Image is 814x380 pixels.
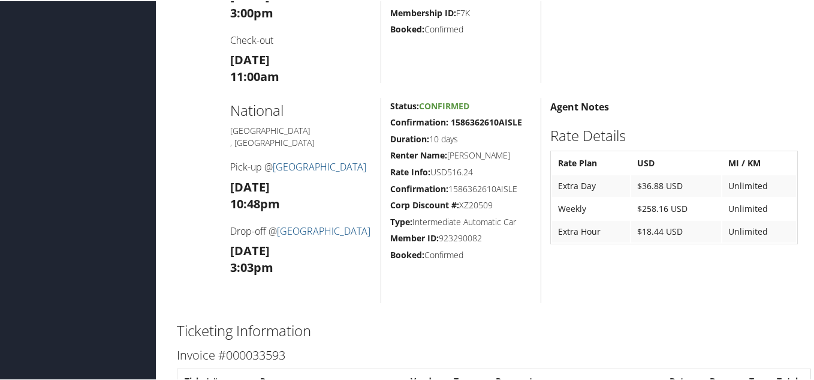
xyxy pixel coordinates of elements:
td: $18.44 USD [631,220,720,241]
strong: Booked: [390,248,424,259]
h2: Rate Details [550,124,798,145]
h2: National [230,99,372,119]
th: Rate Plan [552,151,631,173]
a: [GEOGRAPHIC_DATA] [273,159,366,172]
h3: Invoice #000033593 [177,346,798,363]
strong: Confirmation: [390,182,448,193]
strong: Renter Name: [390,148,447,160]
h2: Ticketing Information [177,319,798,340]
strong: Membership ID: [390,6,456,17]
strong: Member ID: [390,231,439,243]
strong: 11:00am [230,67,279,83]
td: Extra Day [552,174,631,196]
strong: [DATE] [230,50,270,67]
strong: Confirmation: 1586362610AISLE [390,115,522,127]
h5: 10 days [390,132,532,144]
td: $36.88 USD [631,174,720,196]
strong: Type: [390,215,412,226]
h4: Drop-off @ [230,223,372,237]
h5: [GEOGRAPHIC_DATA] , [GEOGRAPHIC_DATA] [230,124,372,147]
td: $258.16 USD [631,197,720,219]
span: Confirmed [419,99,469,110]
h5: 1586362610AISLE [390,182,532,194]
strong: Corp Discount #: [390,198,459,210]
td: Unlimited [722,174,796,196]
h5: F7K [390,6,532,18]
h5: Confirmed [390,22,532,34]
strong: [DATE] [230,178,270,194]
strong: 3:03pm [230,258,273,274]
strong: Status: [390,99,419,110]
h5: XZ20509 [390,198,532,210]
h4: Check-out [230,32,372,46]
strong: [DATE] [230,241,270,258]
td: Weekly [552,197,631,219]
h5: USD516.24 [390,165,532,177]
h5: [PERSON_NAME] [390,148,532,160]
strong: 10:48pm [230,195,280,211]
strong: Duration: [390,132,429,143]
strong: Rate Info: [390,165,430,176]
th: USD [631,151,720,173]
h5: Confirmed [390,248,532,260]
th: MI / KM [722,151,796,173]
a: [GEOGRAPHIC_DATA] [277,223,370,237]
strong: Agent Notes [550,99,609,112]
td: Unlimited [722,197,796,219]
h5: 923290082 [390,231,532,243]
h4: Pick-up @ [230,159,372,172]
h5: Intermediate Automatic Car [390,215,532,227]
td: Unlimited [722,220,796,241]
strong: Booked: [390,22,424,34]
td: Extra Hour [552,220,631,241]
strong: 3:00pm [230,4,273,20]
